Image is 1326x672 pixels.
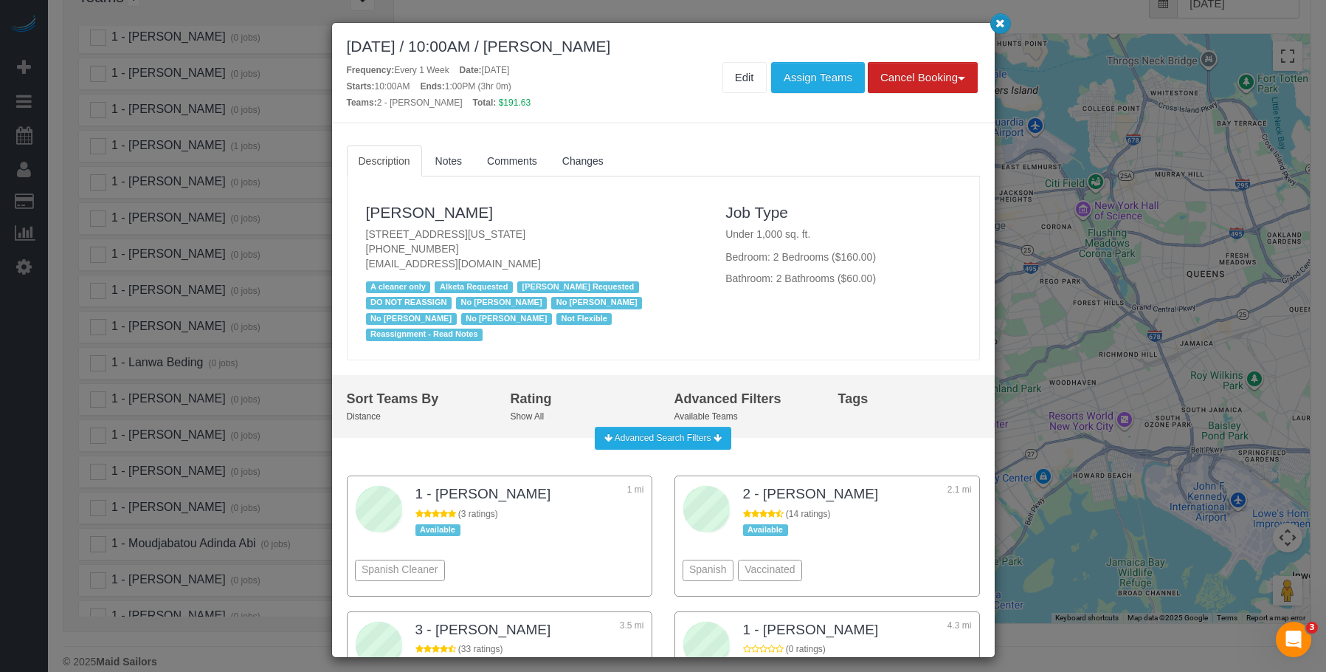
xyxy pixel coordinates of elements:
strong: Teams: [347,97,377,108]
a: Edit [722,62,767,93]
small: Distance [347,411,381,422]
small: Available Teams [674,411,738,422]
span: DO NOT REASSIGN [366,297,452,309]
div: Every 1 Week [347,64,449,77]
button: Assign Teams [771,62,865,93]
div: 2.1 mi [935,484,972,507]
strong: Starts: [347,81,375,92]
strong: Date: [460,65,482,75]
span: Comments [487,155,537,167]
div: Available [743,524,788,536]
span: $191.63 [499,97,531,108]
a: 3 - [PERSON_NAME] [415,622,551,637]
a: 1 - [PERSON_NAME] [743,622,879,637]
span: Alketa Requested [435,281,513,293]
span: (0 ratings) [786,644,826,654]
p: Bedroom: 2 Bedrooms ($160.00) [725,250,960,264]
h3: Job Type [725,204,960,221]
span: Reassignment - Read Notes [366,329,483,340]
a: Description [347,145,422,176]
span: A cleaner only [366,281,431,293]
p: Under 1,000 sq. ft. [725,227,960,241]
span: Changes [562,155,604,167]
span: 3 [1306,622,1318,634]
div: 10:00AM [347,80,410,93]
a: Notes [424,145,474,176]
small: Show All [511,411,545,422]
p: [STREET_ADDRESS][US_STATE] [PHONE_NUMBER] [EMAIL_ADDRESS][DOMAIN_NAME] [366,227,704,271]
a: [PERSON_NAME] [366,204,494,221]
a: Changes [550,145,615,176]
div: [DATE] / 10:00AM / [PERSON_NAME] [347,38,980,55]
div: Advanced Filters [674,390,816,409]
span: Description [359,155,410,167]
div: Sort Teams By [347,390,488,409]
div: Rating [511,390,652,409]
div: Vaccinated [738,560,802,581]
a: 1 - [PERSON_NAME] [415,486,551,501]
span: Not Flexible [556,313,612,325]
span: (33 ratings) [458,644,503,654]
span: No [PERSON_NAME] [456,297,547,309]
div: 1:00PM (3hr 0m) [420,80,511,93]
span: No [PERSON_NAME] [366,313,457,325]
div: [DATE] [460,64,510,77]
span: [PERSON_NAME] Requested [517,281,639,293]
span: No [PERSON_NAME] [551,297,642,309]
a: Comments [475,145,549,176]
div: 2 - [PERSON_NAME] [347,97,463,109]
div: 1 mi [607,484,644,507]
span: (14 ratings) [786,509,831,519]
span: Notes [435,155,463,167]
strong: Frequency: [347,65,395,75]
span: (3 ratings) [458,509,498,519]
div: Tags [838,390,980,409]
div: Spanish [683,560,733,581]
div: 4.3 mi [935,620,972,643]
strong: Total: [473,97,497,108]
span: Advanced Search Filters [615,433,711,443]
a: 2 - [PERSON_NAME] [743,486,879,501]
button: Advanced Search Filters [595,427,731,450]
span: No [PERSON_NAME] [461,313,552,325]
p: Bathroom: 2 Bathrooms ($60.00) [725,271,960,286]
iframe: Intercom live chat [1276,622,1311,657]
strong: Ends: [420,81,444,92]
div: Available [415,524,460,536]
div: Spanish Cleaner [355,560,445,581]
div: 3.5 mi [607,620,644,643]
button: Cancel Booking [868,62,978,93]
